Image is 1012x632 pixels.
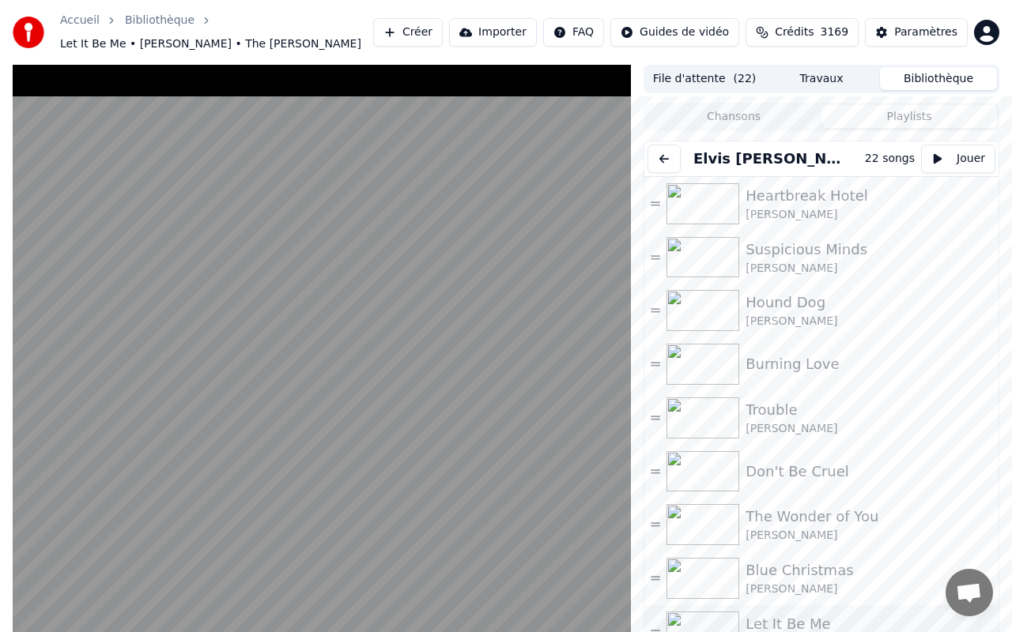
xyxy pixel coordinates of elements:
span: 3169 [821,24,849,40]
a: Ouvrir le chat [946,569,993,616]
button: Crédits3169 [746,18,859,47]
div: Heartbreak Hotel [746,185,992,207]
div: [PERSON_NAME] [746,581,992,597]
div: [PERSON_NAME] [746,421,992,437]
button: FAQ [543,18,604,47]
div: The Wonder of You [746,506,992,528]
button: Créer [373,18,443,47]
button: Chansons [646,105,821,128]
span: ( 22 ) [734,71,757,87]
div: Burning Love [746,353,992,375]
span: Crédits [775,24,814,40]
button: Bibliothèque [880,67,997,90]
button: Paramètres [865,18,968,47]
button: Elvis [PERSON_NAME] [687,148,856,170]
button: Playlists [821,105,997,128]
button: Jouer [921,145,995,173]
button: Travaux [763,67,880,90]
div: 22 songs [865,151,915,167]
img: youka [13,17,44,48]
span: Let It Be Me • [PERSON_NAME] • The [PERSON_NAME] [60,36,361,52]
div: Suspicious Minds [746,239,992,261]
div: Don't Be Cruel [746,461,992,483]
div: [PERSON_NAME] [746,528,992,544]
button: Guides de vidéo [610,18,739,47]
nav: breadcrumb [60,13,373,52]
div: [PERSON_NAME] [746,261,992,276]
div: Trouble [746,399,992,421]
button: File d'attente [646,67,763,90]
div: [PERSON_NAME] [746,314,992,329]
div: Paramètres [894,24,957,40]
div: Hound Dog [746,292,992,314]
a: Accueil [60,13,100,28]
div: [PERSON_NAME] [746,207,992,223]
a: Bibliothèque [125,13,194,28]
div: Blue Christmas [746,559,992,581]
button: Importer [449,18,537,47]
